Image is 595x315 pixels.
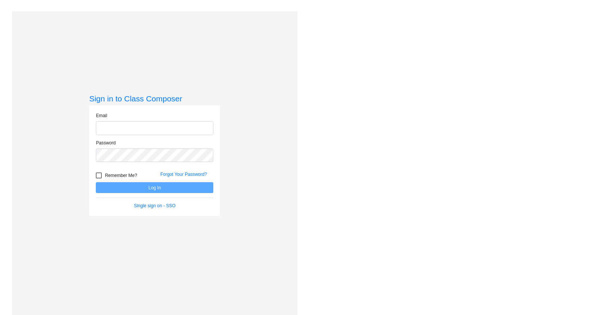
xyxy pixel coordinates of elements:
a: Forgot Your Password? [160,172,207,177]
label: Email [96,112,107,119]
h3: Sign in to Class Composer [89,94,220,103]
span: Remember Me? [105,171,137,180]
label: Password [96,140,116,146]
button: Log In [96,182,213,193]
a: Single sign on - SSO [134,203,176,208]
